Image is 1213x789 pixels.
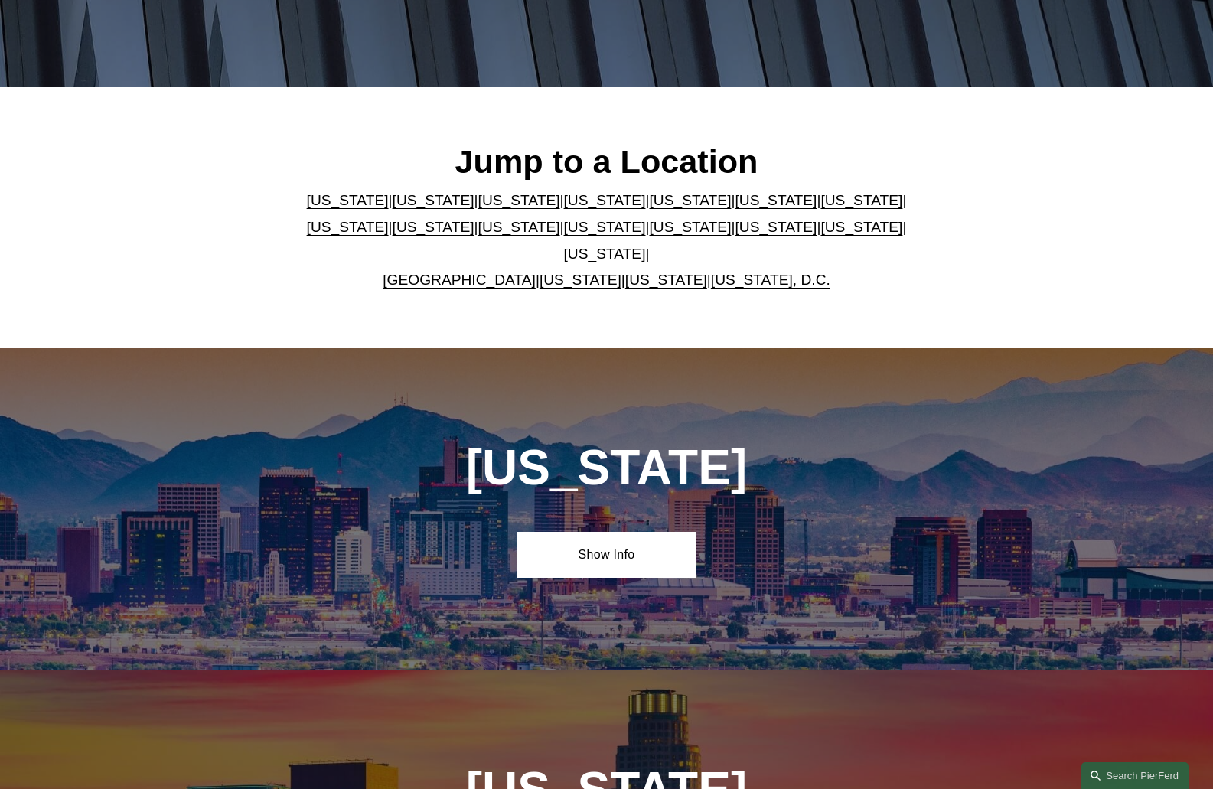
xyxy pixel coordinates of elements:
[307,192,389,208] a: [US_STATE]
[564,192,646,208] a: [US_STATE]
[625,272,707,288] a: [US_STATE]
[383,440,830,496] h1: [US_STATE]
[564,219,646,235] a: [US_STATE]
[1081,762,1189,789] a: Search this site
[649,192,731,208] a: [US_STATE]
[820,219,902,235] a: [US_STATE]
[540,272,621,288] a: [US_STATE]
[383,272,536,288] a: [GEOGRAPHIC_DATA]
[649,219,731,235] a: [US_STATE]
[478,192,560,208] a: [US_STATE]
[711,272,830,288] a: [US_STATE], D.C.
[735,219,817,235] a: [US_STATE]
[393,219,474,235] a: [US_STATE]
[820,192,902,208] a: [US_STATE]
[393,192,474,208] a: [US_STATE]
[735,192,817,208] a: [US_STATE]
[294,142,919,181] h2: Jump to a Location
[517,532,696,578] a: Show Info
[307,219,389,235] a: [US_STATE]
[294,187,919,293] p: | | | | | | | | | | | | | | | | | |
[564,246,646,262] a: [US_STATE]
[478,219,560,235] a: [US_STATE]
